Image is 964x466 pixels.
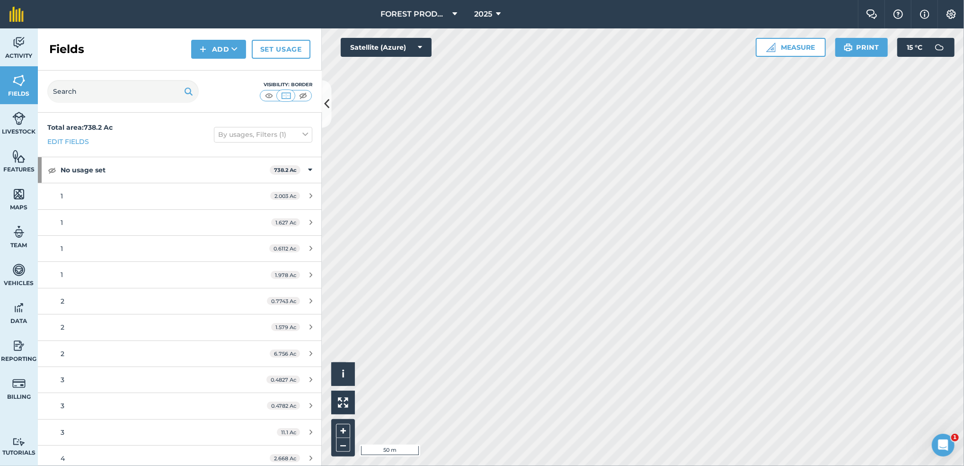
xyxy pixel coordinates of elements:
[263,91,275,100] img: svg+xml;base64,PHN2ZyB4bWxucz0iaHR0cDovL3d3dy53My5vcmcvMjAwMC9zdmciIHdpZHRoPSI1MCIgaGVpZ2h0PSI0MC...
[38,236,322,261] a: 10.6112 Ac
[61,157,270,183] strong: No usage set
[756,38,826,57] button: Measure
[930,38,949,57] img: svg+xml;base64,PD94bWwgdmVyc2lvbj0iMS4wIiBlbmNvZGluZz0idXRmLTgiPz4KPCEtLSBHZW5lcmF0b3I6IEFkb2JlIE...
[266,376,300,384] span: 0.4827 Ac
[280,91,292,100] img: svg+xml;base64,PHN2ZyB4bWxucz0iaHR0cDovL3d3dy53My5vcmcvMjAwMC9zdmciIHdpZHRoPSI1MCIgaGVpZ2h0PSI0MC...
[12,73,26,88] img: svg+xml;base64,PHN2ZyB4bWxucz0iaHR0cDovL3d3dy53My5vcmcvMjAwMC9zdmciIHdpZHRoPSI1NiIgaGVpZ2h0PSI2MC...
[47,80,199,103] input: Search
[38,210,322,235] a: 11.627 Ac
[271,323,300,331] span: 1.579 Ac
[331,362,355,386] button: i
[38,157,322,183] div: No usage set738.2 Ac
[61,297,64,305] span: 2
[61,402,64,410] span: 3
[38,393,322,419] a: 30.4782 Ac
[252,40,310,59] a: Set usage
[12,376,26,391] img: svg+xml;base64,PD94bWwgdmVyc2lvbj0iMS4wIiBlbmNvZGluZz0idXRmLTgiPz4KPCEtLSBHZW5lcmF0b3I6IEFkb2JlIE...
[946,9,957,19] img: A cog icon
[267,402,300,410] span: 0.4782 Ac
[893,9,904,19] img: A question mark icon
[270,454,300,462] span: 2.668 Ac
[61,244,63,253] span: 1
[271,271,300,279] span: 1.978 Ac
[474,9,492,20] span: 2025
[907,38,922,57] span: 15 ° C
[38,314,322,340] a: 21.579 Ac
[61,270,63,279] span: 1
[61,349,64,358] span: 2
[274,167,297,173] strong: 738.2 Ac
[12,187,26,201] img: svg+xml;base64,PHN2ZyB4bWxucz0iaHR0cDovL3d3dy53My5vcmcvMjAwMC9zdmciIHdpZHRoPSI1NiIgaGVpZ2h0PSI2MC...
[38,262,322,287] a: 11.978 Ac
[191,40,246,59] button: Add
[61,323,64,332] span: 2
[336,438,350,452] button: –
[380,9,449,20] span: FOREST PRODUCE
[48,164,56,176] img: svg+xml;base64,PHN2ZyB4bWxucz0iaHR0cDovL3d3dy53My5vcmcvMjAwMC9zdmciIHdpZHRoPSIxOCIgaGVpZ2h0PSIyNC...
[277,428,300,436] span: 11.1 Ac
[259,81,312,89] div: Visibility: Border
[932,434,955,457] iframe: Intercom live chat
[47,136,89,147] a: Edit fields
[12,301,26,315] img: svg+xml;base64,PD94bWwgdmVyc2lvbj0iMS4wIiBlbmNvZGluZz0idXRmLTgiPz4KPCEtLSBHZW5lcmF0b3I6IEFkb2JlIE...
[47,123,113,132] strong: Total area : 738.2 Ac
[866,9,877,19] img: Two speech bubbles overlapping with the left bubble in the forefront
[341,38,432,57] button: Satellite (Azure)
[270,192,300,200] span: 2.003 Ac
[214,127,312,142] button: By usages, Filters (1)
[897,38,955,57] button: 15 °C
[270,349,300,358] span: 6.756 Ac
[835,38,888,57] button: Print
[38,183,322,209] a: 12.003 Ac
[61,454,65,463] span: 4
[49,42,84,57] h2: Fields
[200,44,206,55] img: svg+xml;base64,PHN2ZyB4bWxucz0iaHR0cDovL3d3dy53My5vcmcvMjAwMC9zdmciIHdpZHRoPSIxNCIgaGVpZ2h0PSIyNC...
[342,368,345,380] span: i
[12,111,26,125] img: svg+xml;base64,PD94bWwgdmVyc2lvbj0iMS4wIiBlbmNvZGluZz0idXRmLTgiPz4KPCEtLSBHZW5lcmF0b3I6IEFkb2JlIE...
[12,339,26,353] img: svg+xml;base64,PD94bWwgdmVyc2lvbj0iMS4wIiBlbmNvZGluZz0idXRmLTgiPz4KPCEtLSBHZW5lcmF0b3I6IEFkb2JlIE...
[336,424,350,438] button: +
[12,149,26,163] img: svg+xml;base64,PHN2ZyB4bWxucz0iaHR0cDovL3d3dy53My5vcmcvMjAwMC9zdmciIHdpZHRoPSI1NiIgaGVpZ2h0PSI2MC...
[61,428,64,437] span: 3
[920,9,929,20] img: svg+xml;base64,PHN2ZyB4bWxucz0iaHR0cDovL3d3dy53My5vcmcvMjAwMC9zdmciIHdpZHRoPSIxNyIgaGVpZ2h0PSIxNy...
[38,367,322,393] a: 30.4827 Ac
[951,434,959,441] span: 1
[38,341,322,367] a: 26.756 Ac
[184,86,193,97] img: svg+xml;base64,PHN2ZyB4bWxucz0iaHR0cDovL3d3dy53My5vcmcvMjAwMC9zdmciIHdpZHRoPSIxOSIgaGVpZ2h0PSIyNC...
[267,297,300,305] span: 0.7743 Ac
[297,91,309,100] img: svg+xml;base64,PHN2ZyB4bWxucz0iaHR0cDovL3d3dy53My5vcmcvMjAwMC9zdmciIHdpZHRoPSI1MCIgaGVpZ2h0PSI0MC...
[61,218,63,227] span: 1
[271,218,300,226] span: 1.627 Ac
[12,225,26,239] img: svg+xml;base64,PD94bWwgdmVyc2lvbj0iMS4wIiBlbmNvZGluZz0idXRmLTgiPz4KPCEtLSBHZW5lcmF0b3I6IEFkb2JlIE...
[12,263,26,277] img: svg+xml;base64,PD94bWwgdmVyc2lvbj0iMS4wIiBlbmNvZGluZz0idXRmLTgiPz4KPCEtLSBHZW5lcmF0b3I6IEFkb2JlIE...
[338,397,348,408] img: Four arrows, one pointing top left, one top right, one bottom right and the last bottom left
[61,376,64,384] span: 3
[12,438,26,447] img: svg+xml;base64,PD94bWwgdmVyc2lvbj0iMS4wIiBlbmNvZGluZz0idXRmLTgiPz4KPCEtLSBHZW5lcmF0b3I6IEFkb2JlIE...
[844,42,853,53] img: svg+xml;base64,PHN2ZyB4bWxucz0iaHR0cDovL3d3dy53My5vcmcvMjAwMC9zdmciIHdpZHRoPSIxOSIgaGVpZ2h0PSIyNC...
[61,192,63,200] span: 1
[38,420,322,445] a: 311.1 Ac
[9,7,24,22] img: fieldmargin Logo
[12,36,26,50] img: svg+xml;base64,PD94bWwgdmVyc2lvbj0iMS4wIiBlbmNvZGluZz0idXRmLTgiPz4KPCEtLSBHZW5lcmF0b3I6IEFkb2JlIE...
[38,288,322,314] a: 20.7743 Ac
[269,244,300,252] span: 0.6112 Ac
[766,43,776,52] img: Ruler icon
